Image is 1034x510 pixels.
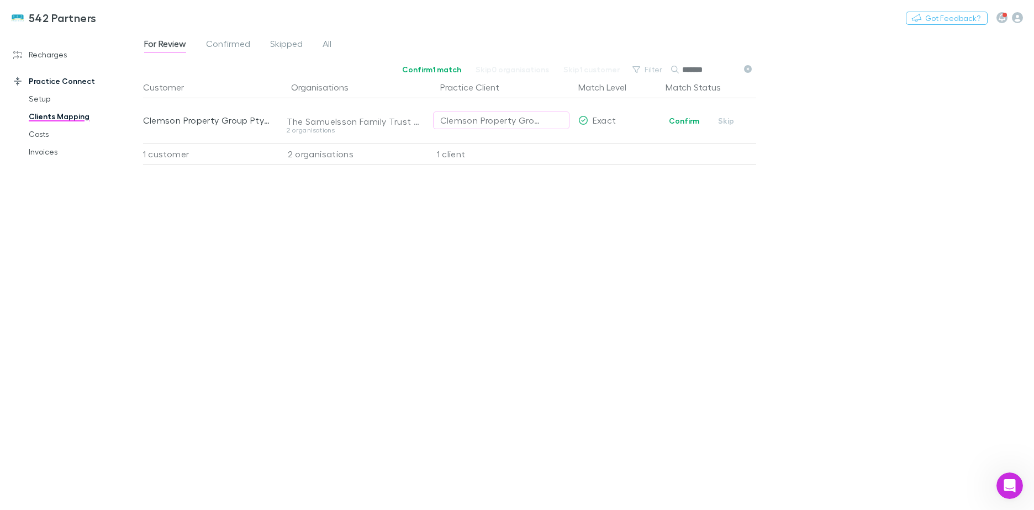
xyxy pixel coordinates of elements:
button: Skip1 customer [556,63,627,76]
a: Recharges [2,46,149,63]
button: Practice Client [440,76,513,98]
h3: 542 Partners [29,11,97,24]
button: Confirm1 match [395,63,468,76]
button: Organisations [291,76,362,98]
button: Clemson Property Group Pty Ltd [433,111,569,129]
img: 542 Partners's Logo [11,11,24,24]
a: Setup [18,90,149,108]
button: Skip [709,114,744,127]
span: Skipped [270,38,303,52]
button: Filter [627,63,669,76]
span: All [323,38,331,52]
div: 2 organisations [276,143,425,165]
a: 542 Partners [4,4,103,31]
div: Clemson Property Group Pty Ltd [143,98,271,142]
a: Clients Mapping [18,108,149,125]
a: Costs [18,125,149,143]
span: Confirmed [206,38,250,52]
button: Customer [143,76,197,98]
div: 1 client [425,143,574,165]
a: Invoices [18,143,149,161]
div: Clemson Property Group Pty Ltd [440,114,540,127]
div: The Samuelsson Family Trust • Clemson Property Group Pty Ltd [287,116,420,127]
div: 1 customer [143,143,276,165]
button: Match Level [578,76,640,98]
div: 2 organisations [287,127,420,134]
a: Practice Connect [2,72,149,90]
button: Confirm [662,114,706,127]
span: For Review [144,38,186,52]
button: Match Status [666,76,734,98]
button: Skip0 organisations [468,63,556,76]
iframe: Intercom live chat [996,472,1023,499]
button: Got Feedback? [906,12,988,25]
span: Exact [593,115,616,125]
